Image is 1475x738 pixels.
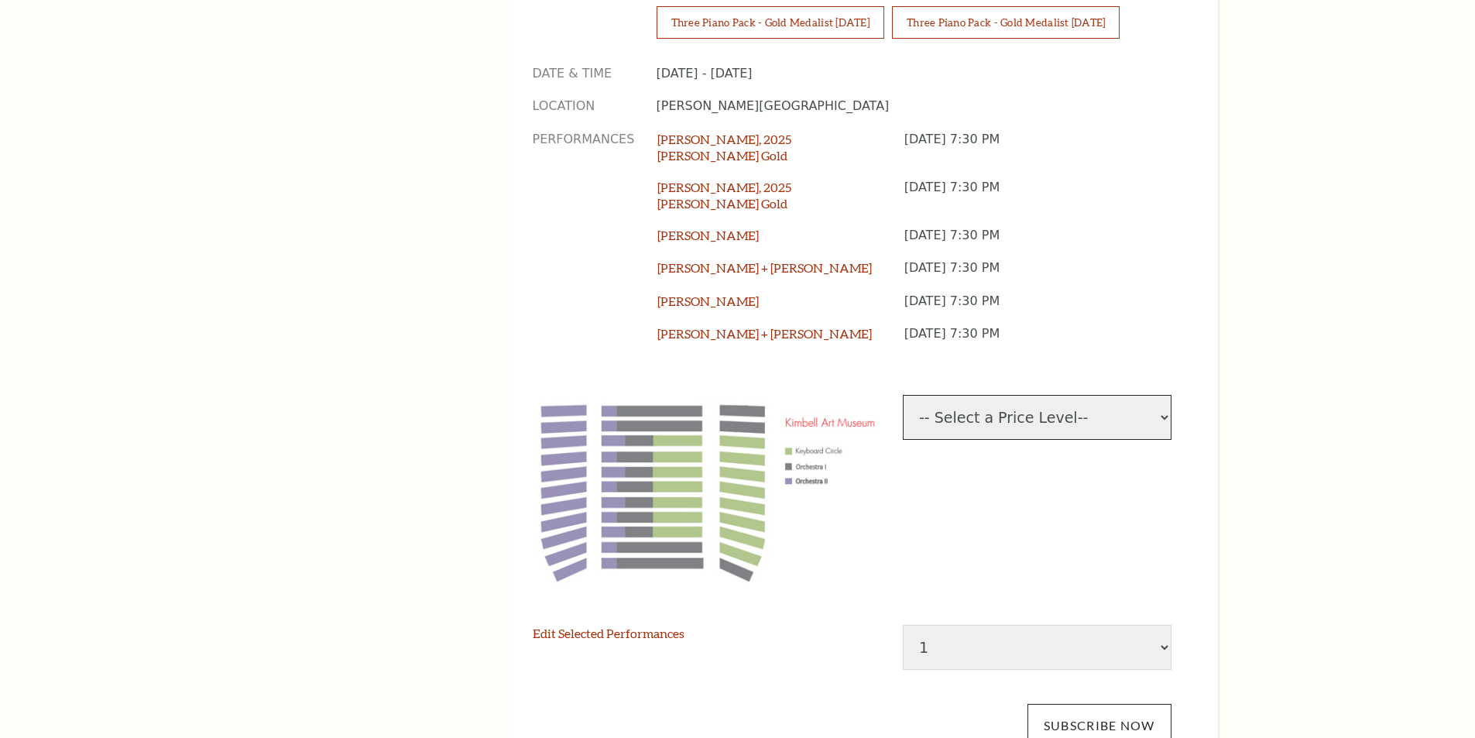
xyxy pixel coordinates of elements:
[533,626,684,640] a: Edit Selected Performances
[657,228,759,242] a: [PERSON_NAME]
[904,325,1171,358] div: [DATE] 7:30 PM
[657,6,884,39] button: Three Piano Pack - Gold Medalist [DATE]
[657,65,1171,82] p: [DATE] - [DATE]
[904,179,1171,227] div: [DATE] 7:30 PM
[533,131,635,359] p: Performances
[904,259,1171,292] div: [DATE] 7:30 PM
[904,131,1171,179] div: [DATE] 7:30 PM
[657,98,1171,115] p: [PERSON_NAME][GEOGRAPHIC_DATA]
[657,293,759,308] a: [PERSON_NAME]
[657,326,872,341] a: [PERSON_NAME] + [PERSON_NAME]
[533,65,633,82] p: Date & Time
[904,293,1171,325] div: [DATE] 7:30 PM
[657,260,872,275] a: [PERSON_NAME] + [PERSON_NAME]
[892,6,1120,39] button: Three Piano Pack - Gold Medalist [DATE]
[904,227,1171,259] div: [DATE] 7:30 PM
[533,98,633,115] p: Location
[657,132,791,163] a: [PERSON_NAME], 2025 [PERSON_NAME] Gold
[533,395,886,588] img: kimbell2.jpg
[657,180,791,211] a: [PERSON_NAME], 2025 [PERSON_NAME] Gold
